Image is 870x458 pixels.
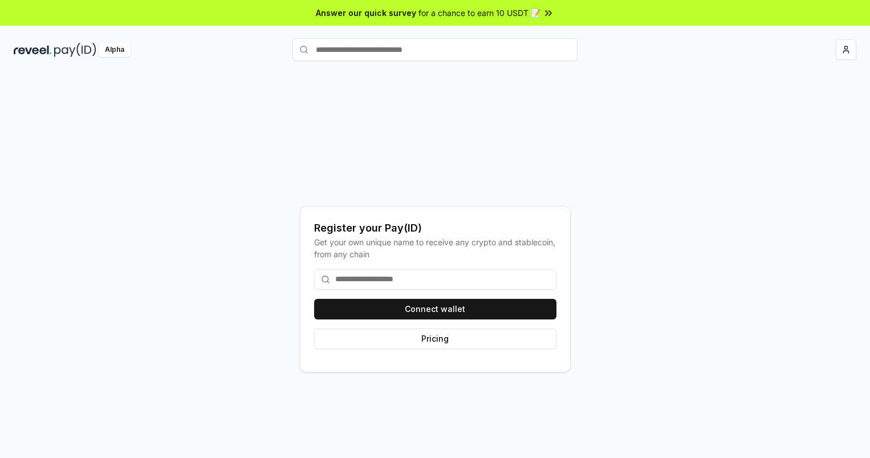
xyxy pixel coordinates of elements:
div: Get your own unique name to receive any crypto and stablecoin, from any chain [314,236,556,260]
div: Alpha [99,43,131,57]
img: pay_id [54,43,96,57]
div: Register your Pay(ID) [314,220,556,236]
span: Answer our quick survey [316,7,416,19]
span: for a chance to earn 10 USDT 📝 [418,7,540,19]
img: reveel_dark [14,43,52,57]
button: Connect wallet [314,299,556,319]
button: Pricing [314,329,556,349]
